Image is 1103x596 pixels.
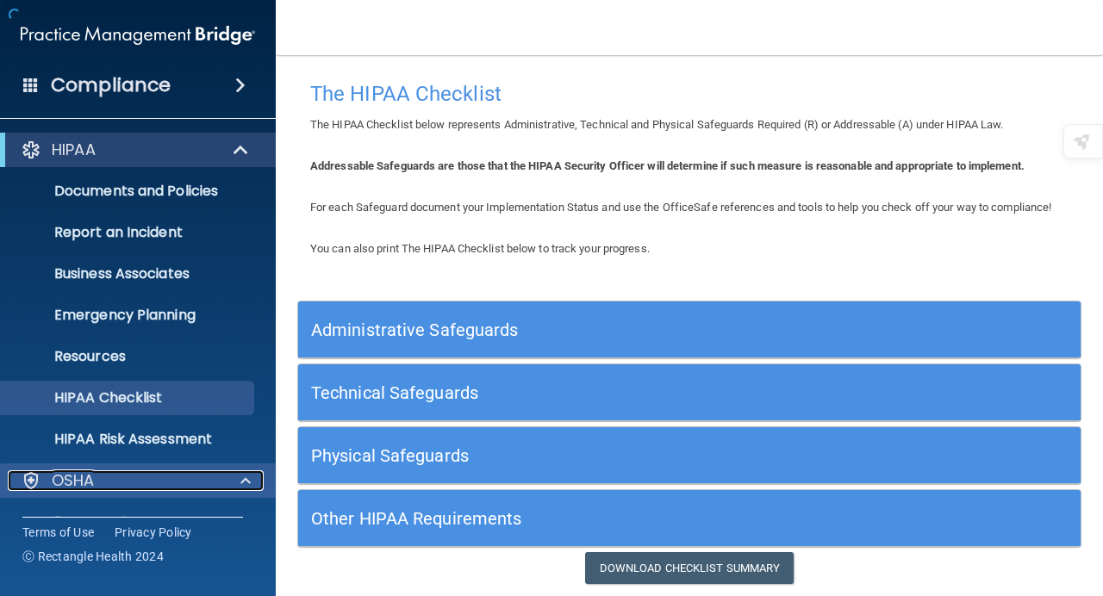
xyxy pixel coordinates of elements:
p: Resources [11,348,246,365]
h5: Technical Safeguards [311,383,872,402]
p: HIPAA [52,140,96,160]
p: OSHA [52,470,95,491]
img: PMB logo [21,18,255,53]
p: Documents and Policies [11,183,246,200]
b: Addressable Safeguards are those that the HIPAA Security Officer will determine if such measure i... [310,159,1025,172]
h5: Administrative Safeguards [311,320,872,339]
span: Ⓒ Rectangle Health 2024 [22,548,164,565]
a: Download Checklist Summary [585,552,795,584]
p: Report an Incident [11,224,246,241]
p: HIPAA Risk Assessment [11,431,246,448]
span: The HIPAA Checklist below represents Administrative, Technical and Physical Safeguards Required (... [310,118,1004,131]
h5: Physical Safeguards [311,446,872,465]
a: OSHA [21,470,251,491]
p: Business Associates [11,265,246,282]
p: Emergency Planning [11,307,246,324]
span: For each Safeguard document your Implementation Status and use the OfficeSafe references and tool... [310,201,1051,214]
h4: Compliance [51,73,171,97]
h5: Other HIPAA Requirements [311,509,872,528]
a: HIPAA [21,140,250,160]
span: You can also print The HIPAA Checklist below to track your progress. [310,242,650,255]
h4: The HIPAA Checklist [310,83,1069,105]
a: Privacy Policy [115,524,192,541]
p: HIPAA Checklist [11,389,246,407]
p: Documents [11,513,246,531]
a: Terms of Use [22,524,94,541]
